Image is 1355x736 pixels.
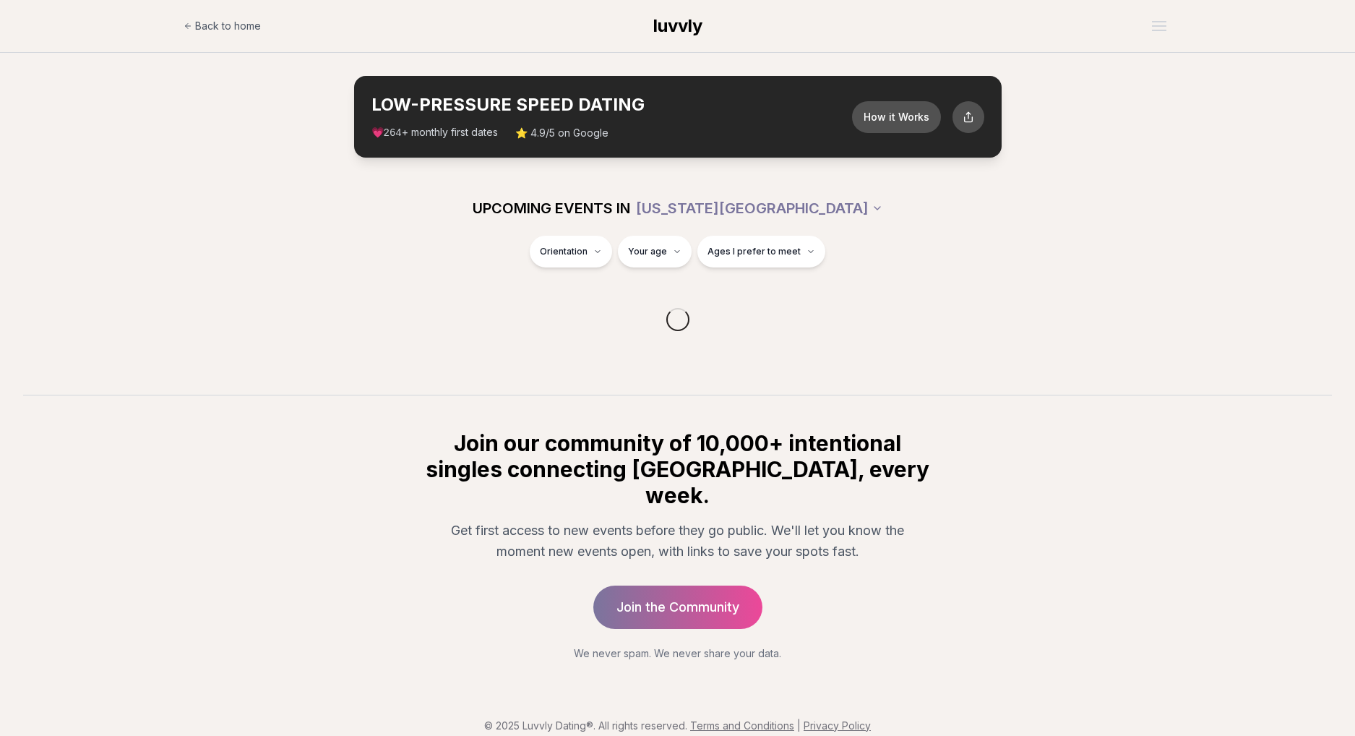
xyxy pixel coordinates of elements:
span: Back to home [195,19,261,33]
p: We never spam. We never share your data. [423,646,932,661]
a: luvvly [653,14,702,38]
span: | [797,719,801,732]
button: Your age [618,236,692,268]
span: luvvly [653,15,702,36]
a: Join the Community [593,586,762,629]
span: ⭐ 4.9/5 on Google [515,126,608,140]
a: Back to home [184,12,261,40]
button: Ages I prefer to meet [697,236,825,268]
span: UPCOMING EVENTS IN [473,198,630,218]
a: Privacy Policy [804,719,871,732]
h2: Join our community of 10,000+ intentional singles connecting [GEOGRAPHIC_DATA], every week. [423,430,932,508]
span: 264 [384,127,402,139]
span: Ages I prefer to meet [707,246,801,257]
p: © 2025 Luvvly Dating®. All rights reserved. [12,719,1343,733]
h2: LOW-PRESSURE SPEED DATING [371,93,852,116]
button: How it Works [852,101,941,133]
span: Your age [628,246,667,257]
button: Open menu [1146,15,1172,37]
button: Orientation [530,236,612,268]
a: Terms and Conditions [690,719,794,732]
span: 💗 + monthly first dates [371,125,498,140]
span: Orientation [540,246,588,257]
p: Get first access to new events before they go public. We'll let you know the moment new events op... [435,520,921,562]
button: [US_STATE][GEOGRAPHIC_DATA] [636,192,883,224]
